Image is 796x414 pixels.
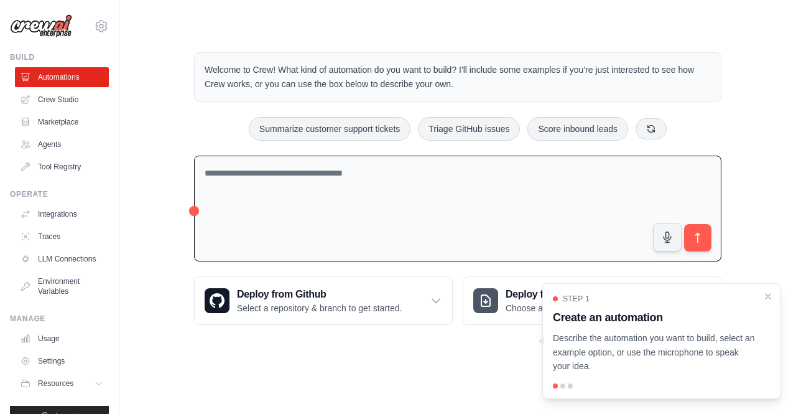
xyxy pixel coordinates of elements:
p: Describe the automation you want to build, select an example option, or use the microphone to spe... [553,331,756,374]
a: Marketplace [15,112,109,132]
button: Close walkthrough [763,291,773,301]
p: Choose a zip file to upload. [506,302,611,314]
a: Settings [15,351,109,371]
a: Usage [15,329,109,349]
a: Tool Registry [15,157,109,177]
button: Score inbound leads [527,117,628,141]
div: Build [10,52,109,62]
h3: Deploy from zip file [506,287,611,302]
a: Environment Variables [15,271,109,301]
a: Crew Studio [15,90,109,110]
span: Resources [38,379,73,388]
span: Step 1 [563,294,590,304]
a: LLM Connections [15,249,109,269]
h3: Deploy from Github [237,287,402,302]
a: Automations [15,67,109,87]
h3: Create an automation [553,309,756,326]
a: Traces [15,227,109,247]
button: Resources [15,374,109,393]
div: Operate [10,189,109,199]
a: Integrations [15,204,109,224]
button: Triage GitHub issues [418,117,520,141]
p: Welcome to Crew! What kind of automation do you want to build? I'll include some examples if you'... [205,63,711,92]
img: Logo [10,14,72,38]
a: Agents [15,134,109,154]
button: Summarize customer support tickets [249,117,410,141]
div: Manage [10,314,109,324]
p: Select a repository & branch to get started. [237,302,402,314]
